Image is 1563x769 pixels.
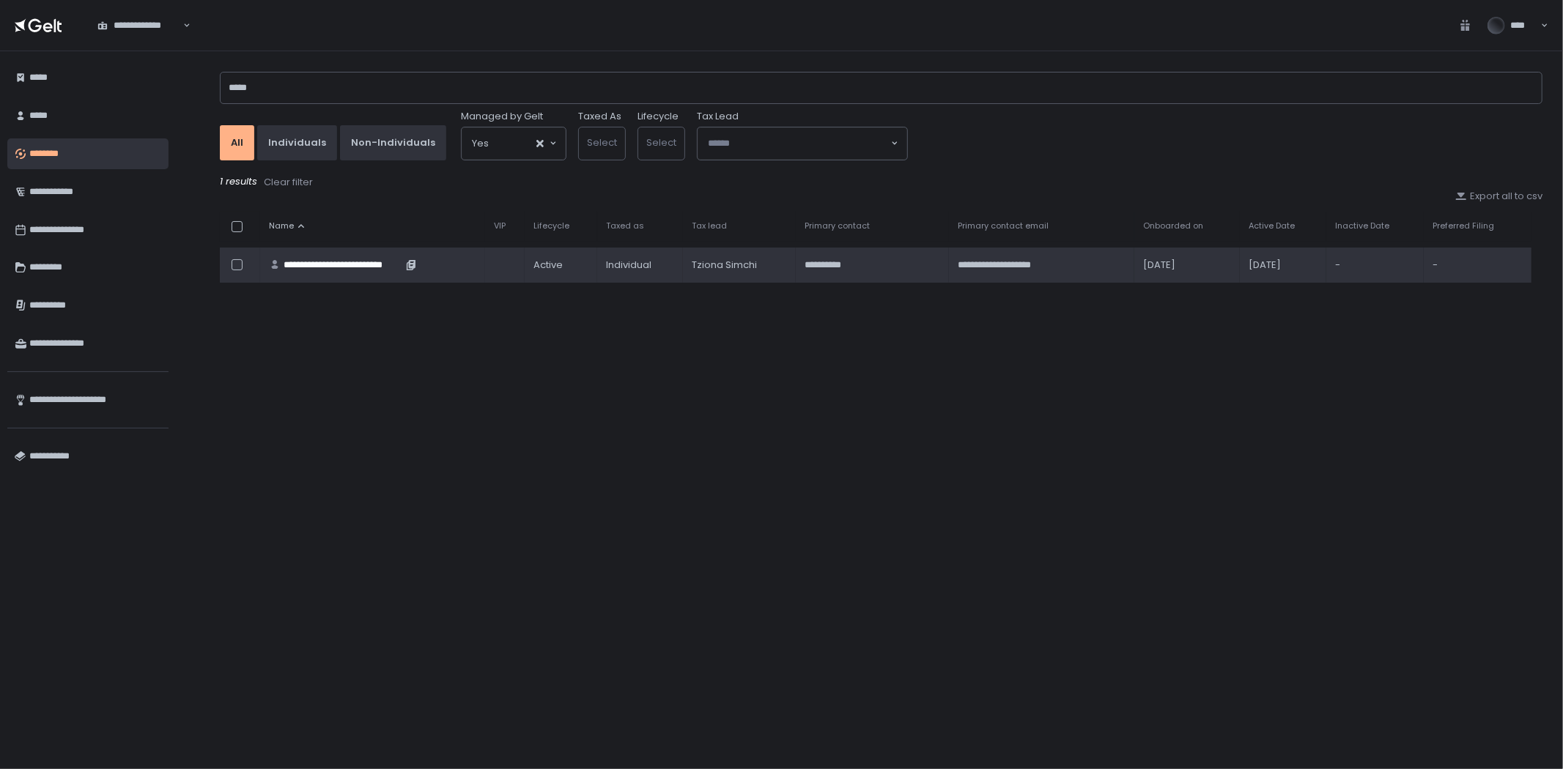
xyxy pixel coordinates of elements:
[1433,220,1494,231] span: Preferred Filing
[1455,190,1542,203] button: Export all to csv
[220,125,254,160] button: All
[268,136,326,149] div: Individuals
[1335,259,1415,272] div: -
[578,110,621,123] label: Taxed As
[340,125,446,160] button: Non-Individuals
[181,18,182,33] input: Search for option
[708,136,890,151] input: Search for option
[698,127,907,160] div: Search for option
[805,220,870,231] span: Primary contact
[587,135,617,149] span: Select
[1249,259,1318,272] div: [DATE]
[692,259,787,272] div: Tziona Simchi
[257,125,337,160] button: Individuals
[533,259,563,272] span: active
[697,110,739,123] span: Tax Lead
[692,220,727,231] span: Tax lead
[494,220,506,231] span: VIP
[1249,220,1295,231] span: Active Date
[606,259,674,272] div: Individual
[351,136,435,149] div: Non-Individuals
[269,220,294,231] span: Name
[462,127,566,160] div: Search for option
[231,136,243,149] div: All
[489,136,535,151] input: Search for option
[88,10,191,40] div: Search for option
[1143,220,1203,231] span: Onboarded on
[606,220,644,231] span: Taxed as
[264,176,313,189] div: Clear filter
[638,110,679,123] label: Lifecycle
[533,220,569,231] span: Lifecycle
[461,110,543,123] span: Managed by Gelt
[1433,259,1523,272] div: -
[958,220,1049,231] span: Primary contact email
[1335,220,1389,231] span: Inactive Date
[646,135,676,149] span: Select
[536,140,544,147] button: Clear Selected
[263,175,314,190] button: Clear filter
[472,136,489,151] span: Yes
[1143,259,1231,272] div: [DATE]
[220,175,1542,190] div: 1 results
